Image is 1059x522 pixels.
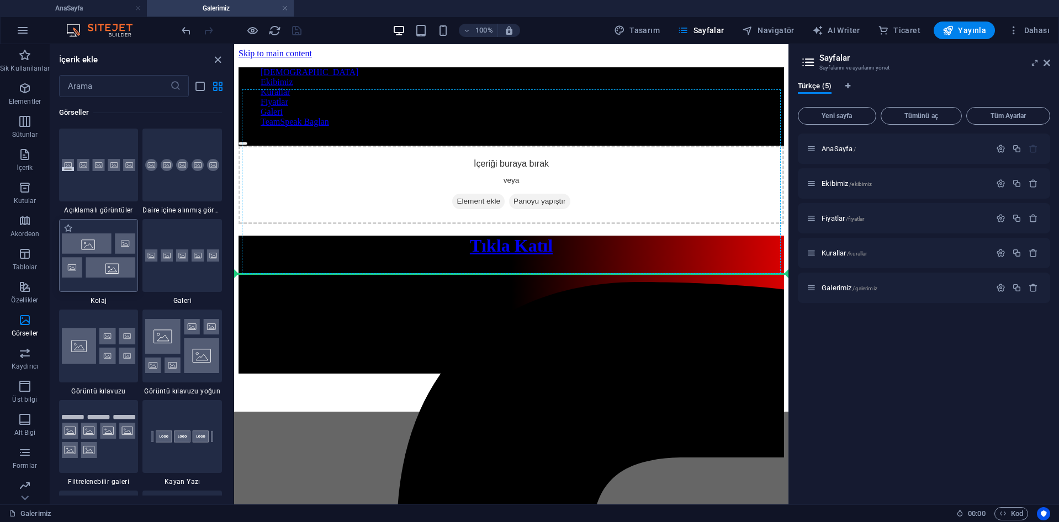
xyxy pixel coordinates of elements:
[976,509,977,518] span: :
[62,233,136,278] img: collage.svg
[818,180,991,187] div: Ekibimiz/ekibimiz
[59,53,98,66] h6: İçerik ekle
[966,107,1050,125] button: Tüm Ayarlar
[886,113,957,119] span: Tümünü aç
[142,129,222,215] div: Daire içine alınmış görüntüler
[218,150,271,165] span: Element ekle
[12,395,37,404] p: Üst bilgi
[996,248,1005,258] div: Ayarlar
[147,2,294,14] h4: Galerimiz
[614,25,660,36] span: Tasarım
[12,362,38,371] p: Kaydırıcı
[142,387,222,396] span: Görüntü kılavuzu yoğun
[62,328,136,364] img: image-grid.svg
[1008,25,1050,36] span: Dahası
[822,145,856,153] span: AnaSayfa
[1029,283,1038,292] div: Sil
[268,24,281,37] button: reload
[873,22,925,39] button: Ticaret
[822,284,877,292] span: Sayfayı açmak için tıkla
[62,159,136,171] img: images-with-captions.svg
[738,22,799,39] button: Navigatör
[59,75,170,97] input: Arama
[1029,248,1038,258] div: Sil
[193,79,206,93] button: list-view
[853,285,877,291] span: /galerimiz
[145,412,219,461] img: marquee.svg
[59,206,139,215] span: Açıklamalı görüntüler
[819,53,1050,63] h2: Sayfalar
[4,4,78,14] a: Skip to main content
[475,24,493,37] h6: 100%
[59,477,139,486] span: Filtrelenebilir galeri
[1004,22,1054,39] button: Dahası
[996,144,1005,153] div: Ayarlar
[459,24,498,37] button: 100%
[1029,214,1038,223] div: Sil
[9,507,51,520] a: Seçimi iptal etmek için tıkla. Sayfaları açmak için çift tıkla
[275,150,336,165] span: Panoyu yapıştır
[1012,283,1021,292] div: Çoğalt
[59,387,139,396] span: Görüntü kılavuzu
[13,263,38,271] p: Tablolar
[12,130,38,139] p: Sütunlar
[994,507,1028,520] button: Kod
[59,400,139,486] div: Filtrelenebilir galeri
[881,107,962,125] button: Tümünü aç
[934,22,995,39] button: Yayınla
[803,113,871,119] span: Yeni sayfa
[179,24,193,37] button: undo
[677,25,724,36] span: Sayfalar
[145,319,219,373] img: image-grid-dense.svg
[818,145,991,152] div: AnaSayfa/
[59,296,139,305] span: Kolaj
[808,22,865,39] button: AI Writer
[818,284,991,291] div: Galerimiz/galerimiz
[10,230,40,238] p: Akordeon
[59,219,139,305] div: Kolaj
[14,428,36,437] p: Alt Bigi
[822,249,867,257] span: Sayfayı açmak için tıkla
[145,249,219,262] img: gallery.svg
[13,461,37,470] p: Formlar
[246,24,259,37] button: Ön izleme modundan çıkıp düzenlemeye devam etmek için buraya tıklayın
[812,25,860,36] span: AI Writer
[854,146,856,152] span: /
[1012,248,1021,258] div: Çoğalt
[999,507,1023,520] span: Kod
[9,97,41,106] p: Elementler
[59,310,139,396] div: Görüntü kılavuzu
[142,310,222,396] div: Görüntü kılavuzu yoğun
[742,25,795,36] span: Navigatör
[63,24,146,37] img: Editor Logo
[878,25,920,36] span: Ticaret
[142,219,222,305] div: Galeri
[59,129,139,215] div: Açıklamalı görüntüler
[849,181,872,187] span: /ekibimiz
[819,63,1028,73] h3: Sayfalarını ve ayarlarını yönet
[996,283,1005,292] div: Ayarlar
[180,24,193,37] i: Geri al: Sayfaları değiştir (Ctrl+Z)
[12,329,38,338] p: Görseller
[142,206,222,215] span: Daire içine alınmış görüntüler
[1012,144,1021,153] div: Çoğalt
[673,22,729,39] button: Sayfalar
[956,507,986,520] h6: Oturum süresi
[59,106,222,119] h6: Görseller
[996,179,1005,188] div: Ayarlar
[211,53,224,66] button: close panel
[268,24,281,37] i: Sayfayı yeniden yükleyin
[822,214,864,222] span: Fiyatlar
[798,79,832,95] span: Türkçe (5)
[818,215,991,222] div: Fiyatlar/fiyatlar
[1029,144,1038,153] div: Başlangıç sayfası silinemez
[1029,179,1038,188] div: Sil
[798,82,1050,103] div: Dil Sekmeleri
[996,214,1005,223] div: Ayarlar
[211,79,224,93] button: grid-view
[17,163,33,172] p: İçerik
[62,415,136,458] img: gallery-filterable.svg
[846,216,864,222] span: /fiyatlar
[142,477,222,486] span: Kayan Yazı
[142,400,222,486] div: Kayan Yazı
